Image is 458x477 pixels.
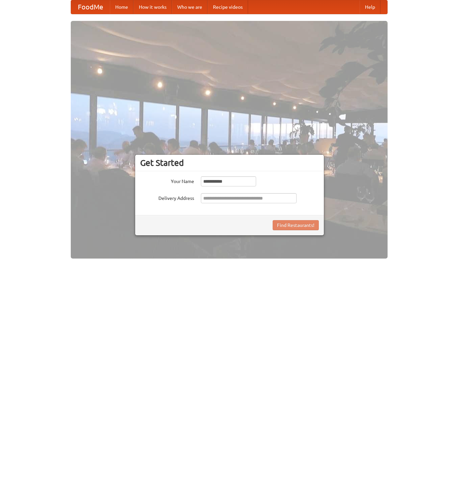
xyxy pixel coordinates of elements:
[360,0,380,14] a: Help
[140,176,194,185] label: Your Name
[133,0,172,14] a: How it works
[208,0,248,14] a: Recipe videos
[140,158,319,168] h3: Get Started
[71,0,110,14] a: FoodMe
[110,0,133,14] a: Home
[172,0,208,14] a: Who we are
[273,220,319,230] button: Find Restaurants!
[140,193,194,202] label: Delivery Address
